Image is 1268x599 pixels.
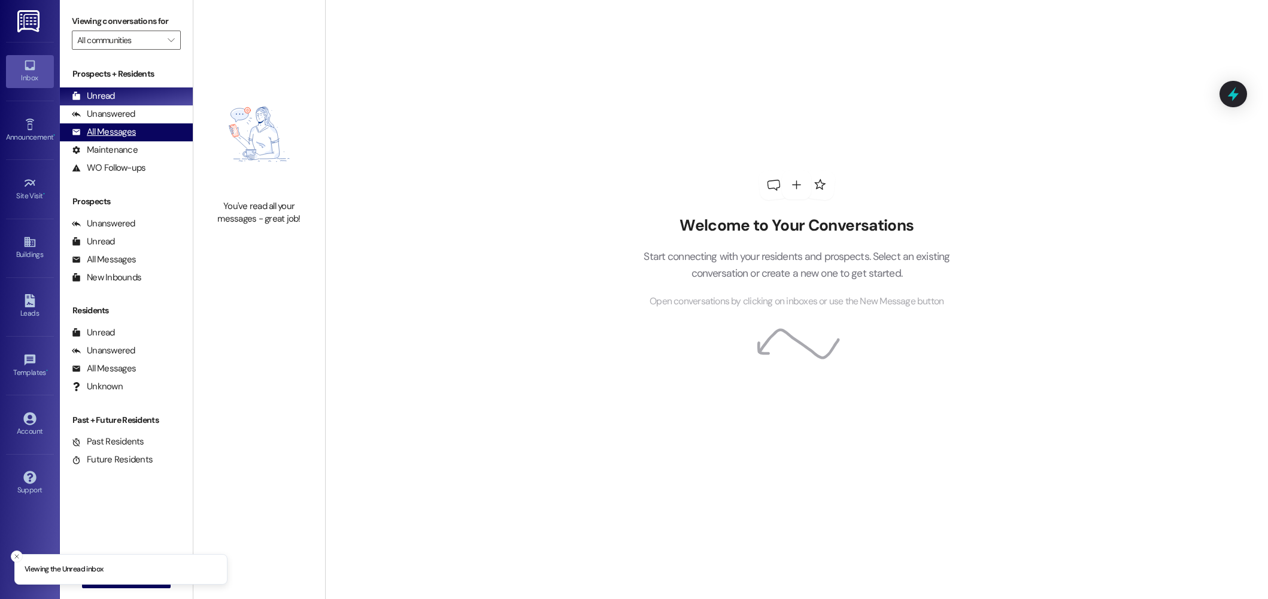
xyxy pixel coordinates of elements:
[6,232,54,264] a: Buildings
[60,414,193,426] div: Past + Future Residents
[46,367,48,375] span: •
[72,126,136,138] div: All Messages
[72,362,136,375] div: All Messages
[77,31,162,50] input: All communities
[72,108,135,120] div: Unanswered
[60,68,193,80] div: Prospects + Residents
[72,435,144,448] div: Past Residents
[72,162,145,174] div: WO Follow-ups
[207,200,312,226] div: You've read all your messages - great job!
[6,173,54,205] a: Site Visit •
[72,453,153,466] div: Future Residents
[6,291,54,323] a: Leads
[72,326,115,339] div: Unread
[17,10,42,32] img: ResiDesk Logo
[207,74,312,194] img: empty-state
[60,195,193,208] div: Prospects
[60,304,193,317] div: Residents
[11,550,23,562] button: Close toast
[72,344,135,357] div: Unanswered
[72,253,136,266] div: All Messages
[72,144,138,156] div: Maintenance
[6,55,54,87] a: Inbox
[72,271,141,284] div: New Inbounds
[43,190,45,198] span: •
[168,35,174,45] i: 
[72,12,181,31] label: Viewing conversations for
[6,409,54,441] a: Account
[650,294,944,309] span: Open conversations by clicking on inboxes or use the New Message button
[72,90,115,102] div: Unread
[72,217,135,230] div: Unanswered
[53,131,55,140] span: •
[626,216,968,235] h2: Welcome to Your Conversations
[25,564,103,575] p: Viewing the Unread inbox
[6,467,54,500] a: Support
[72,380,123,393] div: Unknown
[626,248,968,282] p: Start connecting with your residents and prospects. Select an existing conversation or create a n...
[72,235,115,248] div: Unread
[6,350,54,382] a: Templates •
